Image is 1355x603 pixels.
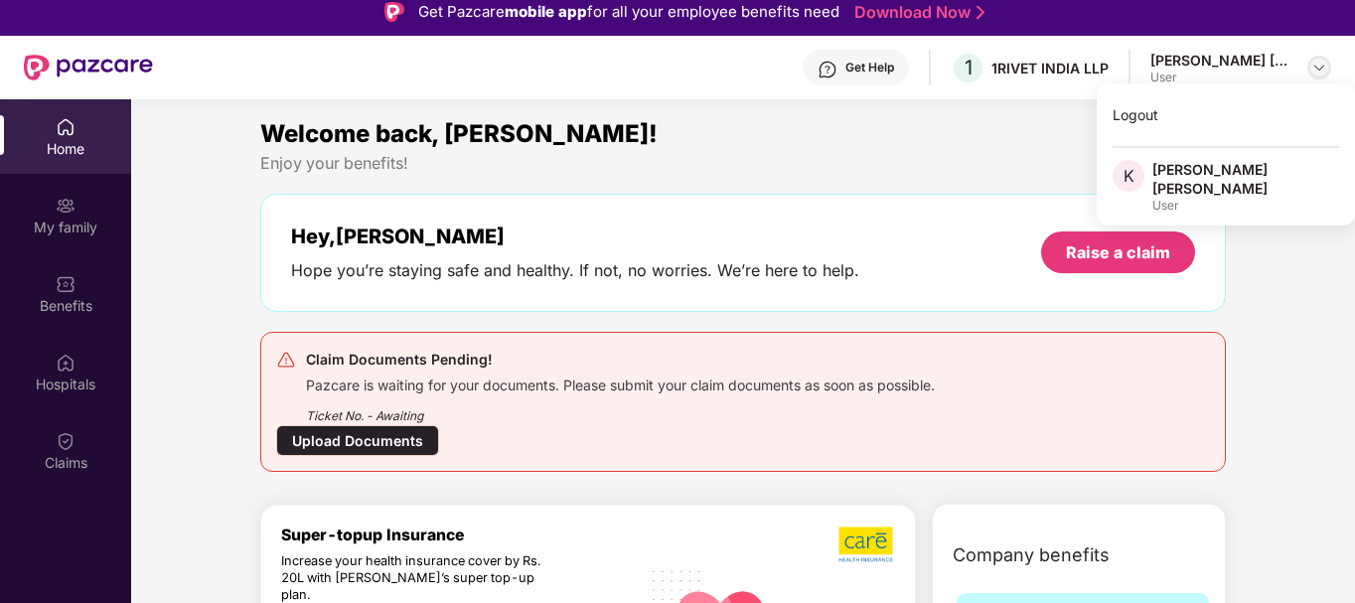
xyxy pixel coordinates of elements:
[56,274,75,294] img: svg+xml;base64,PHN2ZyBpZD0iQmVuZWZpdHMiIHhtbG5zPSJodHRwOi8vd3d3LnczLm9yZy8yMDAwL3N2ZyIgd2lkdGg9Ij...
[977,2,984,23] img: Stroke
[260,119,658,148] span: Welcome back, [PERSON_NAME]!
[56,117,75,137] img: svg+xml;base64,PHN2ZyBpZD0iSG9tZSIgeG1sbnM9Imh0dHA6Ly93d3cudzMub3JnLzIwMDAvc3ZnIiB3aWR0aD0iMjAiIG...
[306,372,935,394] div: Pazcare is waiting for your documents. Please submit your claim documents as soon as possible.
[838,526,895,563] img: b5dec4f62d2307b9de63beb79f102df3.png
[1097,95,1355,134] div: Logout
[276,425,439,456] div: Upload Documents
[1066,241,1170,263] div: Raise a claim
[276,350,296,370] img: svg+xml;base64,PHN2ZyB4bWxucz0iaHR0cDovL3d3dy53My5vcmcvMjAwMC9zdmciIHdpZHRoPSIyNCIgaGVpZ2h0PSIyNC...
[260,153,1226,174] div: Enjoy your benefits!
[1152,160,1339,198] div: [PERSON_NAME] [PERSON_NAME]
[291,225,859,248] div: Hey, [PERSON_NAME]
[965,56,973,79] span: 1
[56,353,75,373] img: svg+xml;base64,PHN2ZyBpZD0iSG9zcGl0YWxzIiB4bWxucz0iaHR0cDovL3d3dy53My5vcmcvMjAwMC9zdmciIHdpZHRoPS...
[845,60,894,75] div: Get Help
[1150,70,1289,85] div: User
[1124,164,1134,188] span: K
[384,2,404,22] img: Logo
[291,260,859,281] div: Hope you’re staying safe and healthy. If not, no worries. We’re here to help.
[56,431,75,451] img: svg+xml;base64,PHN2ZyBpZD0iQ2xhaW0iIHhtbG5zPSJodHRwOi8vd3d3LnczLm9yZy8yMDAwL3N2ZyIgd2lkdGg9IjIwIi...
[854,2,979,23] a: Download Now
[953,541,1110,569] span: Company benefits
[818,60,837,79] img: svg+xml;base64,PHN2ZyBpZD0iSGVscC0zMngzMiIgeG1sbnM9Imh0dHA6Ly93d3cudzMub3JnLzIwMDAvc3ZnIiB3aWR0aD...
[281,526,640,544] div: Super-topup Insurance
[24,55,153,80] img: New Pazcare Logo
[1311,60,1327,75] img: svg+xml;base64,PHN2ZyBpZD0iRHJvcGRvd24tMzJ4MzIiIHhtbG5zPSJodHRwOi8vd3d3LnczLm9yZy8yMDAwL3N2ZyIgd2...
[306,394,935,425] div: Ticket No. - Awaiting
[1152,198,1339,214] div: User
[505,2,587,21] strong: mobile app
[1150,51,1289,70] div: [PERSON_NAME] [PERSON_NAME]
[991,59,1109,77] div: 1RIVET INDIA LLP
[306,348,935,372] div: Claim Documents Pending!
[56,196,75,216] img: svg+xml;base64,PHN2ZyB3aWR0aD0iMjAiIGhlaWdodD0iMjAiIHZpZXdCb3g9IjAgMCAyMCAyMCIgZmlsbD0ibm9uZSIgeG...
